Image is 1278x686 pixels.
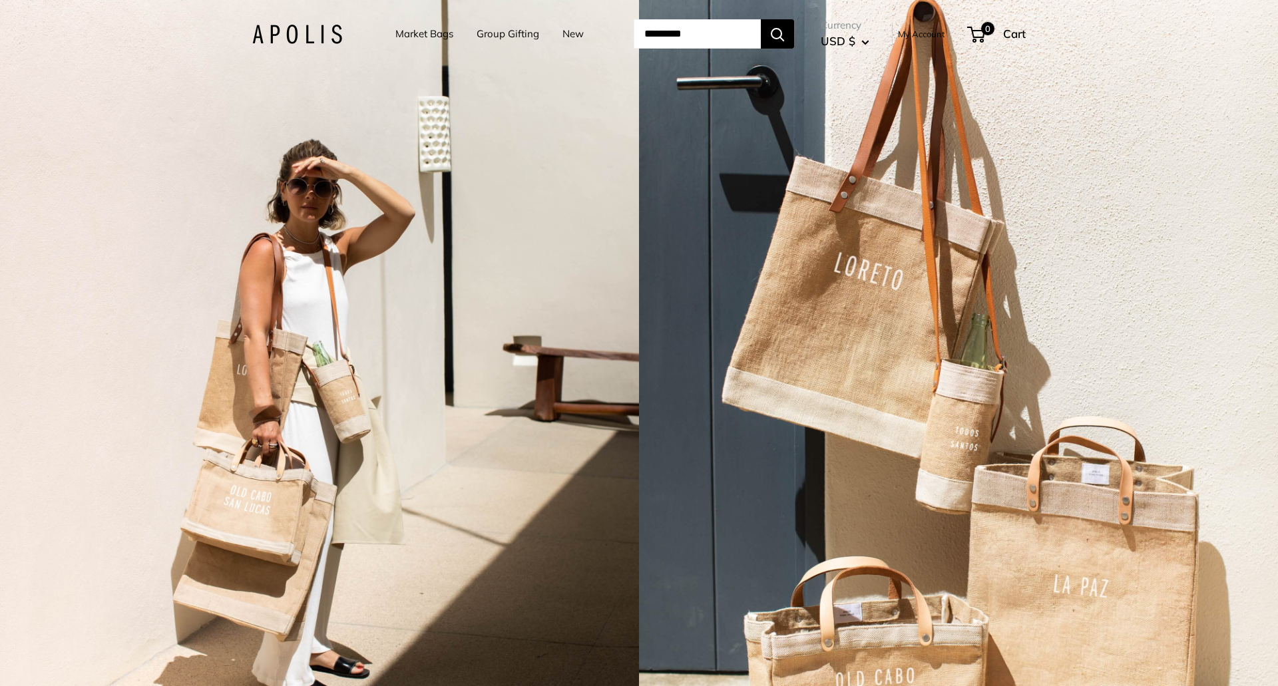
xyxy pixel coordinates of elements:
input: Search... [634,19,761,49]
a: Group Gifting [477,25,539,43]
button: Search [761,19,794,49]
a: 0 Cart [968,23,1026,45]
button: USD $ [821,31,869,52]
span: 0 [981,22,994,35]
span: Cart [1003,27,1026,41]
span: USD $ [821,34,855,48]
span: Currency [821,16,869,35]
a: My Account [898,26,945,42]
a: Market Bags [395,25,453,43]
img: Apolis [252,25,342,44]
a: New [562,25,584,43]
